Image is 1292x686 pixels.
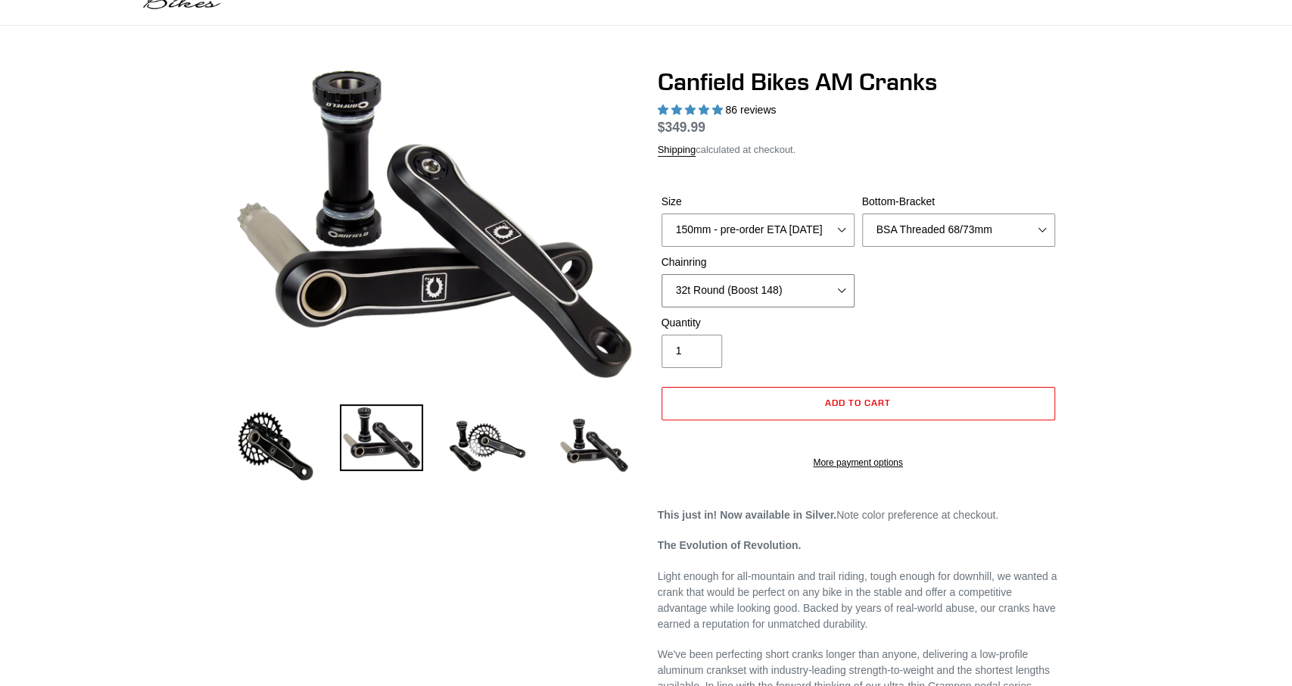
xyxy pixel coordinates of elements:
[658,569,1059,632] p: Light enough for all-mountain and trail riding, tough enough for downhill, we wanted a crank that...
[658,507,1059,523] p: Note color preference at checkout.
[662,387,1055,420] button: Add to cart
[658,539,802,551] strong: The Evolution of Revolution.
[662,456,1055,469] a: More payment options
[658,142,1059,157] div: calculated at checkout.
[662,254,855,270] label: Chainring
[658,67,1059,96] h1: Canfield Bikes AM Cranks
[340,404,423,471] img: Load image into Gallery viewer, Canfield Cranks
[725,104,776,116] span: 86 reviews
[446,404,529,488] img: Load image into Gallery viewer, Canfield Bikes AM Cranks
[658,509,837,521] strong: This just in! Now available in Silver.
[662,315,855,331] label: Quantity
[234,404,317,488] img: Load image into Gallery viewer, Canfield Bikes AM Cranks
[552,404,635,488] img: Load image into Gallery viewer, CANFIELD-AM_DH-CRANKS
[658,104,726,116] span: 4.97 stars
[862,194,1055,210] label: Bottom-Bracket
[662,194,855,210] label: Size
[658,120,705,135] span: $349.99
[658,144,696,157] a: Shipping
[825,397,891,408] span: Add to cart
